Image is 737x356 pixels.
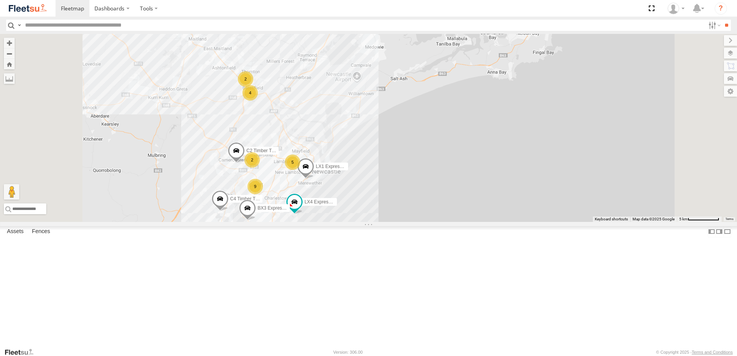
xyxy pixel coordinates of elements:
[715,2,727,15] i: ?
[665,3,687,14] div: James Cullen
[257,206,293,211] span: BX3 Express Ute
[28,226,54,237] label: Fences
[725,218,734,221] a: Terms (opens in new tab)
[8,3,48,13] img: fleetsu-logo-horizontal.svg
[656,350,733,354] div: © Copyright 2025 -
[316,164,350,170] span: LX1 Express Ute
[4,73,15,84] label: Measure
[238,71,253,87] div: 2
[333,350,363,354] div: Version: 306.00
[715,226,723,237] label: Dock Summary Table to the Right
[679,217,688,221] span: 5 km
[305,199,339,205] span: LX4 Express Ute
[692,350,733,354] a: Terms and Conditions
[705,20,722,31] label: Search Filter Options
[285,154,300,170] div: 5
[708,226,715,237] label: Dock Summary Table to the Left
[4,59,15,69] button: Zoom Home
[247,179,263,194] div: 9
[242,85,258,101] div: 4
[4,48,15,59] button: Zoom out
[677,217,722,222] button: Map Scale: 5 km per 78 pixels
[4,184,19,200] button: Drag Pegman onto the map to open Street View
[4,348,40,356] a: Visit our Website
[595,217,628,222] button: Keyboard shortcuts
[244,152,260,168] div: 2
[724,86,737,97] label: Map Settings
[724,226,731,237] label: Hide Summary Table
[230,196,264,202] span: C4 Timber Truck
[16,20,22,31] label: Search Query
[246,148,280,154] span: C2 Timber Truck
[3,226,27,237] label: Assets
[633,217,675,221] span: Map data ©2025 Google
[4,38,15,48] button: Zoom in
